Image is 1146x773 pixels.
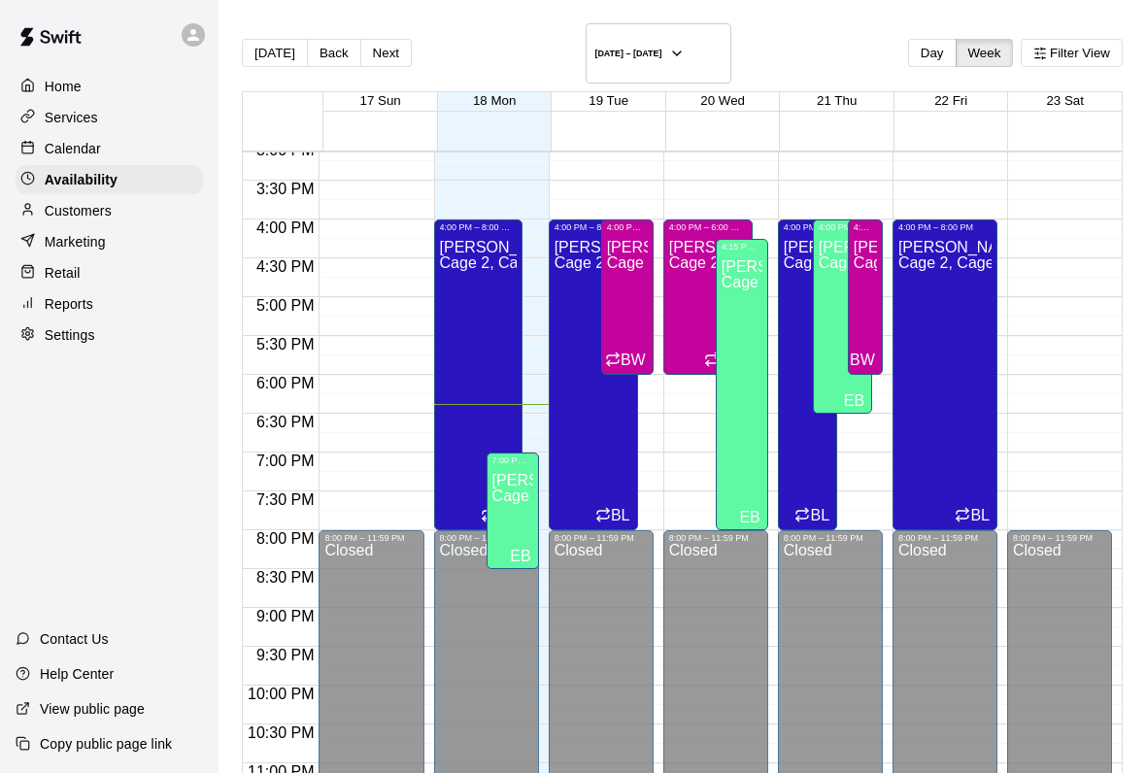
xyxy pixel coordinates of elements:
span: Cage 2, Cage 3, Cage 4, Cage 5, Cage 6, Cage 7, Cage 8 [607,254,1010,271]
p: Help Center [40,664,114,684]
span: 4:30 PM [252,258,320,275]
span: 8:30 PM [252,569,320,586]
div: 8:00 PM – 11:59 PM [555,533,648,543]
button: Back [307,39,361,67]
button: Day [908,39,957,67]
span: Cage 2, Cage 3, Cage 4, Cage 5, Cage 6, Cage 7, Cage 8 [440,254,843,271]
span: Recurring availability [605,352,621,370]
button: 23 Sat [1046,93,1084,108]
div: Services [16,103,203,132]
div: 4:00 PM – 8:00 PM [784,222,831,232]
a: Availability [16,165,203,194]
p: Services [45,108,98,127]
h6: [DATE] – [DATE] [594,49,661,58]
div: 4:00 PM – 8:00 PM [555,222,632,232]
a: Retail [16,258,203,287]
span: 7:30 PM [252,491,320,508]
span: BW [621,352,646,368]
div: 8:00 PM – 11:59 PM [898,533,992,543]
div: 8:00 PM – 11:59 PM [784,533,877,543]
span: Recurring availability [704,352,720,370]
p: View public page [40,699,145,719]
div: 4:00 PM – 8:00 PM: Available [893,219,997,530]
span: 7:00 PM [252,453,320,469]
div: Brent Leffingwell [810,508,829,523]
span: EB [844,392,864,409]
p: Reports [45,294,93,314]
span: EB [739,509,759,525]
div: 8:00 PM – 11:59 PM [440,533,533,543]
span: 9:00 PM [252,608,320,624]
button: [DATE] [242,39,308,67]
button: Next [360,39,412,67]
span: 10:00 PM [243,686,319,702]
p: Calendar [45,139,101,158]
div: 8:00 PM – 11:59 PM [669,533,762,543]
span: 10:30 PM [243,724,319,741]
p: Marketing [45,232,106,252]
button: Filter View [1021,39,1123,67]
button: Week [956,39,1014,67]
span: 4:00 PM [252,219,320,236]
div: Bryce Whiteley [621,353,646,368]
div: 4:00 PM – 8:00 PM: Available [549,219,638,530]
span: Recurring availability [595,507,611,525]
div: Brent Leffingwell [970,508,990,523]
span: Recurring availability [481,507,496,525]
span: Recurring availability [794,507,810,525]
button: 19 Tue [589,93,628,108]
a: Customers [16,196,203,225]
a: Reports [16,289,203,319]
span: 8:00 PM [252,530,320,547]
div: 4:15 PM – 8:00 PM: Available [716,239,768,530]
div: Bryce Whiteley [850,353,875,368]
a: Settings [16,320,203,350]
div: 4:00 PM – 6:00 PM [607,222,648,232]
div: 8:00 PM – 11:59 PM [324,533,418,543]
button: 21 Thu [817,93,857,108]
div: 4:00 PM – 6:00 PM [854,222,877,232]
a: Calendar [16,134,203,163]
span: Cage 2, Cage 3, Cage 4, Cage 5, Cage 6, Cage 7, Cage 8 [492,487,895,504]
span: BW [850,352,875,368]
div: Ella Bruning [510,549,530,564]
a: Marketing [16,227,203,256]
div: Ella Bruning [844,393,864,409]
div: 4:00 PM – 8:00 PM [898,222,992,232]
span: Cage 2, Cage 3, Cage 4, Cage 5, Cage 6, Cage 7, Cage 8 [722,274,1125,290]
span: Cage 2, Cage 3, Cage 4, Cage 5, Cage 6, Cage 7, Cage 8 [555,254,958,271]
div: 4:00 PM – 6:00 PM: Available [601,219,654,375]
span: BL [810,507,829,523]
p: Settings [45,325,95,345]
div: 4:15 PM – 8:00 PM [722,242,762,252]
button: 17 Sun [360,93,401,108]
button: [DATE] – [DATE] [586,23,731,84]
p: Home [45,77,82,96]
span: 3:00 PM [252,142,320,158]
button: 20 Wed [700,93,745,108]
div: 4:00 PM – 8:00 PM: Available [778,219,837,530]
span: 9:30 PM [252,647,320,663]
p: Customers [45,201,112,220]
span: EB [510,548,530,564]
div: 8:00 PM – 11:59 PM [1013,533,1106,543]
span: 22 Fri [934,93,967,108]
div: 4:00 PM – 8:00 PM [440,222,518,232]
div: 4:00 PM – 6:00 PM [669,222,747,232]
span: 6:00 PM [252,375,320,391]
span: BL [970,507,990,523]
p: Contact Us [40,629,109,649]
div: 4:00 PM – 6:00 PM: Available [848,219,883,375]
div: 7:00 PM – 8:30 PM [492,455,533,465]
a: Home [16,72,203,101]
div: 4:00 PM – 6:30 PM: Available [813,219,872,414]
